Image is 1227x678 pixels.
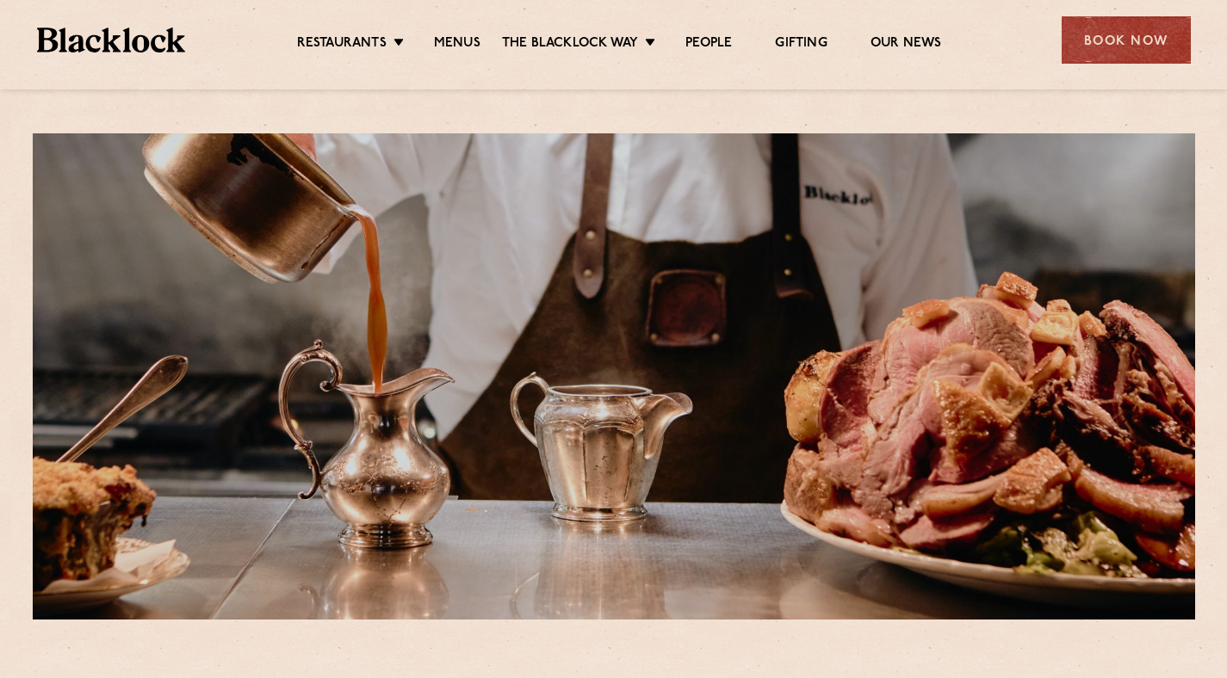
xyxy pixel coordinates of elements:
[502,35,638,54] a: The Blacklock Way
[297,35,387,54] a: Restaurants
[1062,16,1191,64] div: Book Now
[775,35,827,54] a: Gifting
[871,35,942,54] a: Our News
[37,28,186,52] img: BL_Textured_Logo-footer-cropped.svg
[685,35,732,54] a: People
[434,35,480,54] a: Menus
